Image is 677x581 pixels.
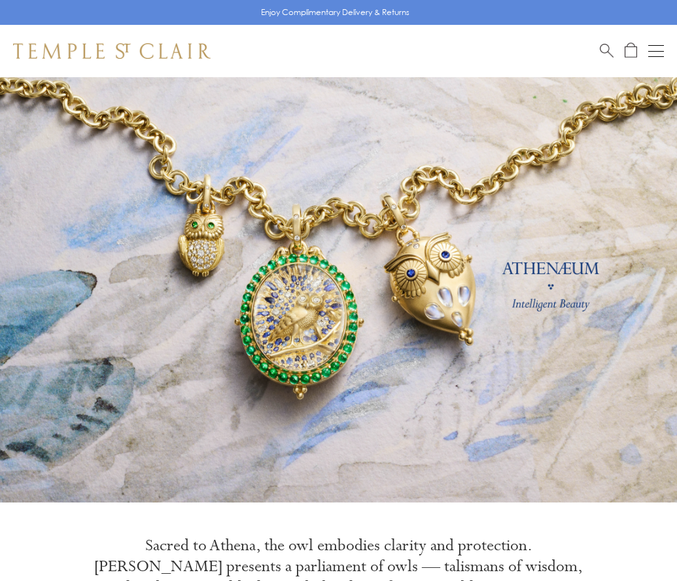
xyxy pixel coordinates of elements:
button: Open navigation [648,43,664,59]
img: Temple St. Clair [13,43,211,59]
a: Search [600,43,614,59]
p: Enjoy Complimentary Delivery & Returns [261,6,409,19]
a: Open Shopping Bag [625,43,637,59]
